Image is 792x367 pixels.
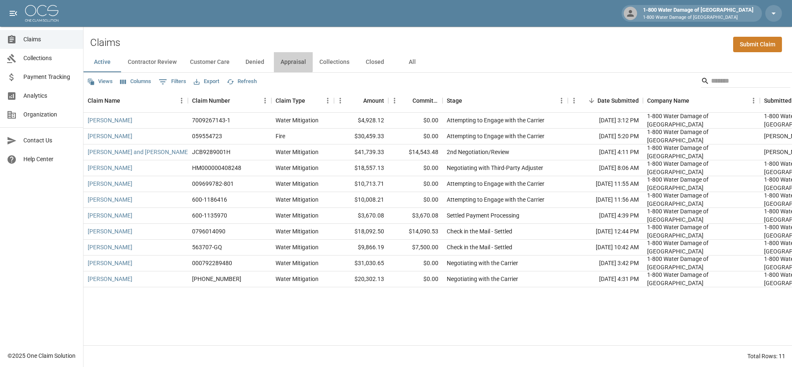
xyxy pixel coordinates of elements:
div: $0.00 [388,129,443,144]
div: [DATE] 8:06 AM [568,160,643,176]
button: Views [85,75,115,88]
div: 1-800 Water Damage of Athens [647,128,756,144]
div: Check in the Mail - Settled [447,243,512,251]
button: Export [192,75,221,88]
div: 000792289480 [192,259,232,267]
div: 0796014090 [192,227,225,235]
button: Sort [401,95,412,106]
div: 1-800 Water Damage of [GEOGRAPHIC_DATA] [640,6,757,21]
div: Total Rows: 11 [747,352,785,360]
button: Collections [313,52,356,72]
img: ocs-logo-white-transparent.png [25,5,58,22]
div: $18,092.50 [334,224,388,240]
div: Company Name [643,89,760,112]
a: [PERSON_NAME] [88,275,132,283]
div: [DATE] 3:42 PM [568,256,643,271]
div: Negotiating with the Carrier [447,275,518,283]
div: 563707-GQ [192,243,222,251]
button: Closed [356,52,394,72]
div: Claim Name [84,89,188,112]
div: Fire [276,132,285,140]
div: Amount [363,89,384,112]
div: Water Mitigation [276,243,319,251]
span: Payment Tracking [23,73,76,81]
div: $0.00 [388,113,443,129]
div: [DATE] 11:55 AM [568,176,643,192]
button: Menu [388,94,401,107]
div: Water Mitigation [276,275,319,283]
div: 1-800 Water Damage of Athens [647,191,756,208]
button: Menu [321,94,334,107]
div: [DATE] 11:56 AM [568,192,643,208]
span: Organization [23,110,76,119]
a: [PERSON_NAME] [88,132,132,140]
div: Attempting to Engage with the Carrier [447,132,544,140]
div: [DATE] 5:20 PM [568,129,643,144]
div: 1-800 Water Damage of Athens [647,271,756,287]
div: Water Mitigation [276,259,319,267]
button: Sort [689,95,701,106]
button: Sort [352,95,363,106]
p: 1-800 Water Damage of [GEOGRAPHIC_DATA] [643,14,754,21]
button: Menu [334,94,347,107]
div: Water Mitigation [276,148,319,156]
div: 1-800 Water Damage of Athens [647,239,756,256]
div: JCB9289001H [192,148,230,156]
div: Claim Type [276,89,305,112]
div: Water Mitigation [276,195,319,204]
div: Negotiating with Third-Party Adjuster [447,164,543,172]
div: $14,090.53 [388,224,443,240]
a: [PERSON_NAME] [88,259,132,267]
button: Appraisal [274,52,313,72]
button: Menu [555,94,568,107]
div: © 2025 One Claim Solution [8,352,76,360]
a: Submit Claim [733,37,782,52]
div: Stage [443,89,568,112]
div: $7,500.00 [388,240,443,256]
div: Water Mitigation [276,116,319,124]
a: [PERSON_NAME] [88,116,132,124]
a: [PERSON_NAME] [88,211,132,220]
div: [DATE] 4:31 PM [568,271,643,287]
div: Water Mitigation [276,227,319,235]
div: Company Name [647,89,689,112]
a: [PERSON_NAME] and [PERSON_NAME] [88,148,190,156]
div: $41,739.33 [334,144,388,160]
div: Check in the Mail - Settled [447,227,512,235]
div: $0.00 [388,176,443,192]
div: Amount [334,89,388,112]
div: 1-800 Water Damage of Athens [647,159,756,176]
div: 059554723 [192,132,222,140]
button: Refresh [225,75,259,88]
div: 600-1135970 [192,211,227,220]
div: $9,866.19 [334,240,388,256]
button: Menu [747,94,760,107]
div: $0.00 [388,256,443,271]
button: Contractor Review [121,52,183,72]
span: Claims [23,35,76,44]
div: 600-1186416 [192,195,227,204]
span: Collections [23,54,76,63]
button: All [394,52,431,72]
div: Claim Type [271,89,334,112]
button: Menu [568,94,580,107]
div: $30,459.33 [334,129,388,144]
div: $31,030.65 [334,256,388,271]
button: Sort [586,95,597,106]
div: $18,557.13 [334,160,388,176]
span: Help Center [23,155,76,164]
div: Claim Number [192,89,230,112]
div: Attempting to Engage with the Carrier [447,116,544,124]
a: [PERSON_NAME] [88,180,132,188]
div: [DATE] 12:44 PM [568,224,643,240]
div: Negotiating with the Carrier [447,259,518,267]
div: $14,543.48 [388,144,443,160]
h2: Claims [90,37,120,49]
div: Claim Number [188,89,271,112]
a: [PERSON_NAME] [88,195,132,204]
div: Search [701,74,790,89]
div: Attempting to Engage with the Carrier [447,180,544,188]
div: 1-800 Water Damage of Athens [647,255,756,271]
button: Sort [230,95,242,106]
div: $10,713.71 [334,176,388,192]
